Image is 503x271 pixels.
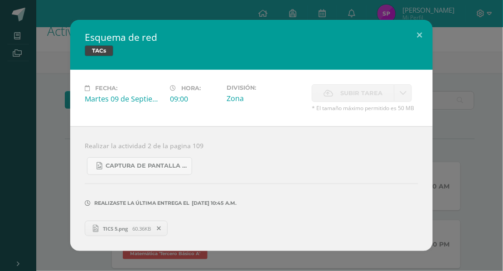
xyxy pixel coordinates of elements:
[99,225,133,232] span: TICS 5.png
[95,85,117,92] span: Fecha:
[70,126,433,251] div: Realizar la actividad 2 de la pagina 109
[312,104,418,112] span: * El tamaño máximo permitido es 50 MB
[181,85,201,92] span: Hora:
[133,225,151,232] span: 60.36KB
[106,162,187,169] span: Captura de pantalla [DATE] 075809.png
[340,85,382,102] span: Subir tarea
[85,45,113,56] span: TACs
[227,84,305,91] label: División:
[152,223,167,233] span: Remover entrega
[227,93,305,103] div: Zona
[87,157,192,175] a: Captura de pantalla [DATE] 075809.png
[94,200,189,206] span: Realizaste la última entrega el
[85,31,418,44] h2: Esquema de red
[85,221,168,236] a: TICS 5.png 60.36KB
[170,94,219,104] div: 09:00
[394,84,412,102] a: La fecha de entrega ha expirado
[407,20,433,51] button: Close (Esc)
[312,84,394,102] label: La fecha de entrega ha expirado
[189,203,237,203] span: [DATE] 10:45 a.m.
[85,94,163,104] div: Martes 09 de Septiembre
